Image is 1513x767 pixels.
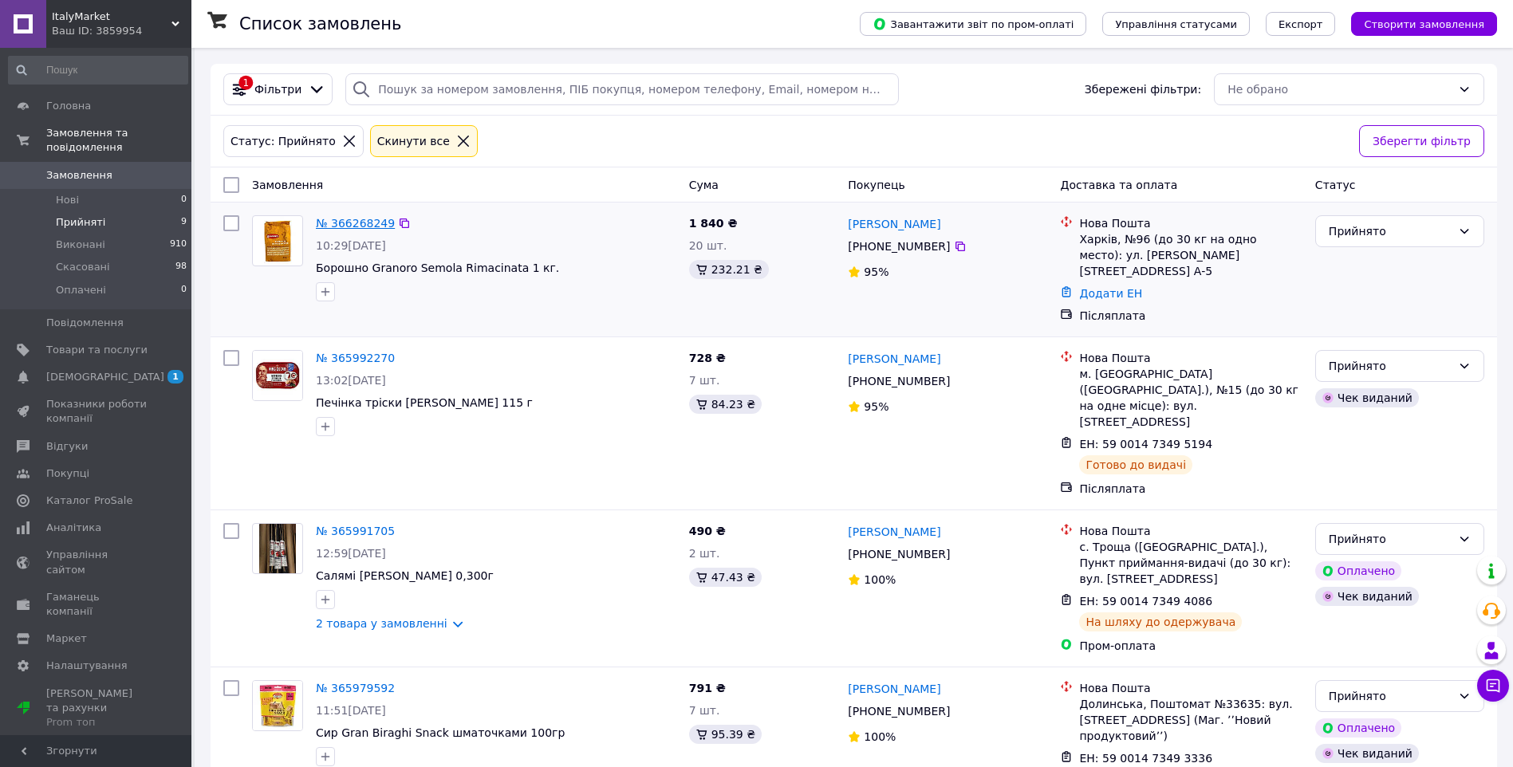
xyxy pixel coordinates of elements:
a: Фото товару [252,350,303,401]
span: ЕН: 59 0014 7349 4086 [1079,595,1212,608]
span: 1 840 ₴ [689,217,738,230]
div: Готово до видачі [1079,455,1192,474]
a: № 365991705 [316,525,395,537]
span: [PERSON_NAME] та рахунки [46,686,148,730]
span: Управління сайтом [46,548,148,576]
div: Нова Пошта [1079,680,1302,696]
div: Оплачено [1315,718,1401,737]
span: Налаштування [46,659,128,673]
div: Прийнято [1329,687,1452,705]
a: № 365979592 [316,682,395,694]
div: Нова Пошта [1079,523,1302,539]
span: 728 ₴ [689,352,726,364]
a: Сир Gran Biraghi Snack шматочками 100гр [316,726,565,739]
span: Статус [1315,179,1356,191]
span: 1 [167,370,183,383]
img: Фото товару [256,216,299,265]
span: Збережені фільтри: [1085,81,1201,97]
a: Салямі [PERSON_NAME] 0,300г [316,569,494,582]
span: 2 шт. [689,547,720,560]
a: Додати ЕН [1079,287,1142,300]
span: Зберегти фільтр [1373,132,1471,150]
div: 47.43 ₴ [689,568,762,587]
span: 9 [181,215,187,230]
span: ItalyMarket [52,10,171,24]
span: Товари та послуги [46,343,148,357]
span: Замовлення [252,179,323,191]
a: [PERSON_NAME] [848,351,940,367]
div: [PHONE_NUMBER] [845,370,953,392]
div: Пром-оплата [1079,638,1302,654]
h1: Список замовлень [239,14,401,33]
a: Фото товару [252,680,303,731]
div: Чек виданий [1315,388,1419,407]
span: Показники роботи компанії [46,397,148,426]
a: Печінка тріски [PERSON_NAME] 115 г [316,396,533,409]
span: 95% [864,400,888,413]
span: 95% [864,265,888,278]
button: Створити замовлення [1351,12,1497,36]
div: Прийнято [1329,357,1452,375]
div: Нова Пошта [1079,215,1302,231]
a: [PERSON_NAME] [848,524,940,540]
span: Маркет [46,631,87,646]
div: Оплачено [1315,561,1401,580]
span: Повідомлення [46,316,124,330]
span: Головна [46,99,91,113]
div: Долинська, Поштомат №33635: вул. [STREET_ADDRESS] (Маг. ʼʼНовий продуктовийʼʼ) [1079,696,1302,744]
span: 10:29[DATE] [316,239,386,252]
span: ЕН: 59 0014 7349 3336 [1079,752,1212,765]
div: [PHONE_NUMBER] [845,543,953,565]
div: Статус: Прийнято [227,132,339,150]
span: ЕН: 59 0014 7349 5194 [1079,438,1212,450]
div: Прийнято [1329,222,1452,240]
div: Cкинути все [374,132,453,150]
span: 20 шт. [689,239,727,252]
span: Борошно Granoro Semola Rimacinata 1 кг. [316,262,559,274]
span: Замовлення [46,168,112,183]
span: 13:02[DATE] [316,374,386,387]
a: Фото товару [252,215,303,266]
span: 12:59[DATE] [316,547,386,560]
div: с. Троща ([GEOGRAPHIC_DATA].), Пункт приймання-видачі (до 30 кг): вул. [STREET_ADDRESS] [1079,539,1302,587]
div: м. [GEOGRAPHIC_DATA] ([GEOGRAPHIC_DATA].), №15 (до 30 кг на одне місце): вул. [STREET_ADDRESS] [1079,366,1302,430]
button: Експорт [1266,12,1336,36]
div: Не обрано [1227,81,1452,98]
div: [PHONE_NUMBER] [845,235,953,258]
span: 791 ₴ [689,682,726,694]
div: 84.23 ₴ [689,395,762,414]
img: Фото товару [253,681,302,730]
span: Фільтри [254,81,301,97]
span: [DEMOGRAPHIC_DATA] [46,370,164,384]
span: Створити замовлення [1364,18,1484,30]
div: 95.39 ₴ [689,725,762,744]
span: Нові [56,193,79,207]
button: Чат з покупцем [1477,670,1509,702]
div: Післяплата [1079,481,1302,497]
span: Завантажити звіт по пром-оплаті [873,17,1074,31]
div: Нова Пошта [1079,350,1302,366]
img: Фото товару [259,524,297,573]
div: На шляху до одержувача [1079,612,1242,631]
div: [PHONE_NUMBER] [845,700,953,722]
input: Пошук за номером замовлення, ПІБ покупця, номером телефону, Email, номером накладної [345,73,899,105]
img: Фото товару [253,351,302,400]
span: Управління статусами [1115,18,1237,30]
div: Чек виданий [1315,744,1419,763]
span: Скасовані [56,260,110,274]
span: 7 шт. [689,704,720,717]
span: 100% [864,730,896,743]
div: 232.21 ₴ [689,260,769,279]
span: Замовлення та повідомлення [46,126,191,155]
div: Чек виданий [1315,587,1419,606]
span: Гаманець компанії [46,590,148,619]
button: Зберегти фільтр [1359,125,1484,157]
span: Покупець [848,179,904,191]
span: 490 ₴ [689,525,726,537]
span: 0 [181,283,187,297]
div: Ваш ID: 3859954 [52,24,191,38]
a: 2 товара у замовленні [316,617,447,630]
